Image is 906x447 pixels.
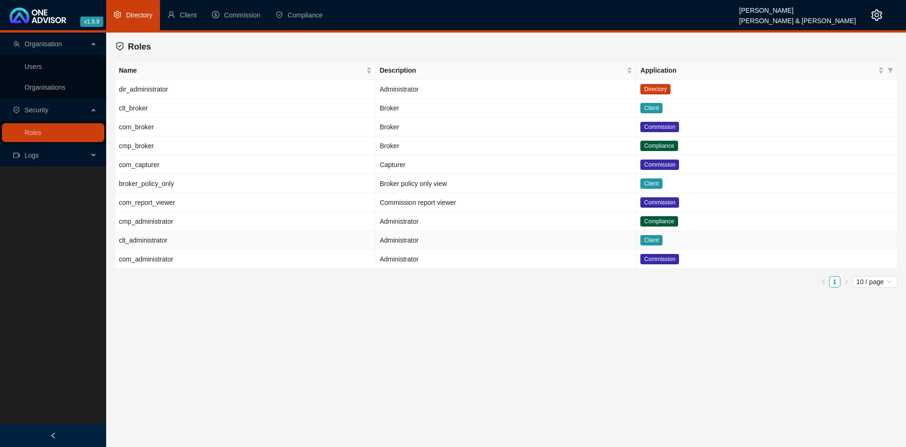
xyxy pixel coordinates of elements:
[276,11,283,18] span: safety
[115,155,376,174] td: com_capturer
[288,11,323,19] span: Compliance
[25,152,39,159] span: Logs
[640,160,679,170] span: Commission
[818,276,829,287] li: Previous Page
[640,103,663,113] span: Client
[376,155,637,174] td: Capturer
[640,216,678,227] span: Compliance
[886,63,895,77] span: filter
[80,17,103,27] span: v1.9.9
[888,67,893,73] span: filter
[25,63,42,70] a: Users
[376,118,637,136] td: Broker
[640,122,679,132] span: Commission
[13,152,20,159] span: video-camera
[13,107,20,113] span: safety-certificate
[856,277,894,287] span: 10 / page
[126,11,152,19] span: Directory
[853,276,898,287] div: Page Size
[212,11,219,18] span: dollar
[128,42,151,51] span: Roles
[180,11,197,19] span: Client
[115,174,376,193] td: broker_policy_only
[843,279,849,285] span: right
[115,250,376,269] td: com_administrator
[376,80,637,99] td: Administrator
[119,65,364,76] span: Name
[50,432,57,439] span: left
[25,40,62,48] span: Organisation
[640,178,663,189] span: Client
[115,136,376,155] td: cmp_broker
[376,61,637,80] th: Description
[25,129,42,136] a: Roles
[115,118,376,136] td: com_broker
[115,99,376,118] td: clt_broker
[376,193,637,212] td: Commission report viewer
[871,9,882,21] span: setting
[25,106,49,114] span: Security
[380,65,625,76] span: Description
[115,80,376,99] td: dir_administrator
[640,84,671,94] span: Directory
[115,61,376,80] th: Name
[25,84,65,91] a: Organisations
[115,212,376,231] td: cmp_administrator
[640,141,678,151] span: Compliance
[376,136,637,155] td: Broker
[640,235,663,245] span: Client
[376,250,637,269] td: Administrator
[114,11,121,18] span: setting
[637,61,898,80] th: Application
[9,8,66,23] img: 2df55531c6924b55f21c4cf5d4484680-logo-light.svg
[376,99,637,118] td: Broker
[640,254,679,264] span: Commission
[376,231,637,250] td: Administrator
[376,174,637,193] td: Broker policy only view
[840,276,852,287] button: right
[115,193,376,212] td: com_report_viewer
[116,42,124,51] span: safety-certificate
[830,277,840,287] a: 1
[818,276,829,287] button: left
[224,11,260,19] span: Commission
[640,197,679,208] span: Commission
[739,13,856,23] div: [PERSON_NAME] & [PERSON_NAME]
[821,279,826,285] span: left
[13,41,20,47] span: team
[115,231,376,250] td: clt_administrator
[376,212,637,231] td: Administrator
[640,65,876,76] span: Application
[739,2,856,13] div: [PERSON_NAME]
[168,11,175,18] span: user
[840,276,852,287] li: Next Page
